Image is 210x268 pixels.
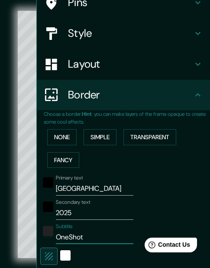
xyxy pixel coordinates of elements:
p: Choose a border. : you can make layers of the frame opaque to create some cool effects. [44,110,210,126]
iframe: Help widget launcher [133,234,200,258]
h4: Layout [68,58,193,71]
label: Subtitle [56,223,73,230]
h4: Style [68,27,193,40]
button: white [60,250,71,261]
div: Border [37,80,210,111]
label: Primary text [56,174,83,182]
button: Fancy [47,152,79,168]
div: Layout [37,49,210,80]
button: black [43,202,53,212]
button: Transparent [123,129,176,145]
button: None [47,129,77,145]
label: Secondary text [56,199,90,206]
div: Style [37,18,210,49]
button: black [43,177,53,188]
b: Hint [82,111,92,118]
button: color-222222 [43,226,53,236]
button: Simple [84,129,116,145]
h4: Border [68,88,193,102]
